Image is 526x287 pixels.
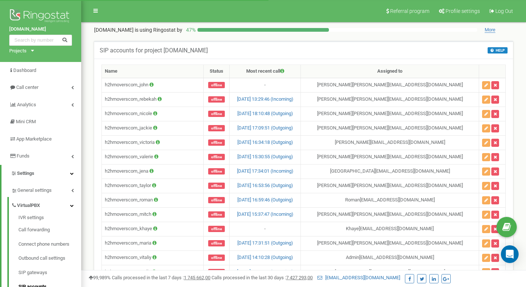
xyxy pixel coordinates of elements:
[13,68,36,73] span: Dashboard
[237,269,293,274] a: [DATE] 14:25:52 (Incoming)
[301,150,479,164] td: [PERSON_NAME] [PERSON_NAME][EMAIL_ADDRESS][DOMAIN_NAME]
[16,84,38,90] span: Call center
[237,168,293,174] a: [DATE] 17:34:01 (Incoming)
[100,47,208,54] h5: SIP accounts for project [DOMAIN_NAME]
[102,193,204,207] td: h2hmoverscom_roman
[208,197,225,203] span: offline
[102,107,204,121] td: h2hmoverscom_nicole
[301,236,479,250] td: [PERSON_NAME] [PERSON_NAME][EMAIL_ADDRESS][DOMAIN_NAME]
[89,275,111,280] span: 99,989%
[94,26,182,34] p: [DOMAIN_NAME]
[488,47,508,53] button: HELP
[18,252,81,266] a: Outbound call settings
[102,236,204,250] td: h2hmoverscom_maria
[485,27,495,33] span: More
[237,154,293,159] a: [DATE] 15:30:55 (Outgoing)
[301,121,479,135] td: [PERSON_NAME] [PERSON_NAME][EMAIL_ADDRESS][DOMAIN_NAME]
[237,197,293,203] a: [DATE] 16:59:46 (Outgoing)
[208,168,225,174] span: offline
[17,202,40,209] span: VirtualPBX
[301,265,479,279] td: [PERSON_NAME] [EMAIL_ADDRESS][DOMAIN_NAME]
[184,275,210,280] u: 1 745 662,00
[237,240,293,246] a: [DATE] 17:31:51 (Outgoing)
[17,153,30,159] span: Funds
[230,78,301,92] td: -
[301,193,479,207] td: Roman [EMAIL_ADDRESS][DOMAIN_NAME]
[112,275,210,280] span: Calls processed in the last 7 days :
[208,125,225,131] span: offline
[237,96,293,102] a: [DATE] 13:29:46 (Incoming)
[208,82,225,88] span: offline
[102,265,204,279] td: h2hmoverscom_stella
[301,222,479,236] td: Khaye [EMAIL_ADDRESS][DOMAIN_NAME]
[18,214,81,223] a: IVR settings
[301,207,479,222] td: [PERSON_NAME] [PERSON_NAME][EMAIL_ADDRESS][DOMAIN_NAME]
[102,164,204,179] td: h2hmoverscom_jena
[135,27,182,33] span: is using Ringostat by
[102,121,204,135] td: h2hmoverscom_jackie
[208,96,225,103] span: offline
[102,65,204,78] th: Name
[230,65,301,78] th: Most recent call
[237,139,293,145] a: [DATE] 16:34:18 (Outgoing)
[208,154,225,160] span: offline
[208,183,225,189] span: offline
[17,187,52,194] span: General settings
[208,255,225,261] span: offline
[208,111,225,117] span: offline
[286,275,313,280] u: 7 427 293,00
[16,136,52,142] span: App Marketplace
[102,207,204,222] td: h2hmoverscom_mitch
[495,8,513,14] span: Log Out
[301,135,479,150] td: [PERSON_NAME] [EMAIL_ADDRESS][DOMAIN_NAME]
[212,275,313,280] span: Calls processed in the last 30 days :
[208,226,225,232] span: offline
[203,65,229,78] th: Status
[208,240,225,246] span: offline
[17,102,36,107] span: Analytics
[18,266,81,280] a: SIP gateways
[102,92,204,107] td: h2hmoverscom_rebekah
[102,150,204,164] td: h2hmoverscom_valerie
[317,275,400,280] a: [EMAIL_ADDRESS][DOMAIN_NAME]
[102,250,204,265] td: h2hmoverscom_vitaliy
[102,222,204,236] td: h2hmoverscom_khaye
[102,78,204,92] td: h2hmoverscom_john
[301,250,479,265] td: Admin [EMAIL_ADDRESS][DOMAIN_NAME]
[102,179,204,193] td: h2hmoverscom_taylor
[17,170,34,176] span: Settings
[182,26,197,34] p: 47 %
[301,78,479,92] td: [PERSON_NAME] [PERSON_NAME][EMAIL_ADDRESS][DOMAIN_NAME]
[1,165,81,182] a: Settings
[208,211,225,218] span: offline
[237,111,293,116] a: [DATE] 18:10:48 (Outgoing)
[18,223,81,238] a: Call forwarding
[501,245,519,263] div: Open Intercom Messenger
[237,255,293,260] a: [DATE] 14:10:28 (Outgoing)
[301,164,479,179] td: [GEOGRAPHIC_DATA] [EMAIL_ADDRESS][DOMAIN_NAME]
[301,179,479,193] td: [PERSON_NAME] [PERSON_NAME][EMAIL_ADDRESS][DOMAIN_NAME]
[230,222,301,236] td: -
[237,125,293,131] a: [DATE] 17:09:51 (Outgoing)
[208,139,225,146] span: offline
[11,182,81,197] a: General settings
[102,135,204,150] td: h2hmoverscom_victoria
[301,92,479,107] td: [PERSON_NAME] [PERSON_NAME][EMAIL_ADDRESS][DOMAIN_NAME]
[208,269,225,275] span: offline
[9,7,72,26] img: Ringostat logo
[301,107,479,121] td: [PERSON_NAME] [PERSON_NAME][EMAIL_ADDRESS][DOMAIN_NAME]
[237,183,293,188] a: [DATE] 16:53:56 (Outgoing)
[18,237,81,252] a: Connect phone numbers
[11,197,81,212] a: VirtualPBX
[237,211,293,217] a: [DATE] 15:37:47 (Incoming)
[9,35,72,46] input: Search by number
[301,65,479,78] th: Assigned to
[9,48,27,55] div: Projects
[446,8,480,14] span: Profile settings
[16,119,36,124] span: Mini CRM
[390,8,429,14] span: Referral program
[9,26,72,33] a: [DOMAIN_NAME]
